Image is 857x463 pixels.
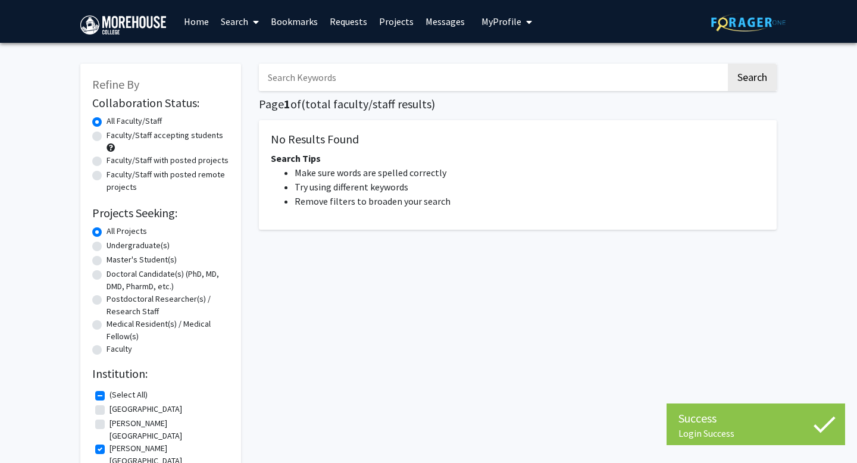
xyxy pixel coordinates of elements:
div: Login Success [678,427,833,439]
h2: Projects Seeking: [92,206,229,220]
label: Master's Student(s) [107,254,177,266]
label: Faculty [107,343,132,355]
li: Remove filters to broaden your search [295,194,765,208]
nav: Page navigation [259,242,777,269]
a: Search [215,1,265,42]
a: Projects [373,1,420,42]
label: [PERSON_NAME][GEOGRAPHIC_DATA] [110,417,226,442]
span: Refine By [92,77,139,92]
label: Undergraduate(s) [107,239,170,252]
label: Postdoctoral Researcher(s) / Research Staff [107,293,229,318]
span: 1 [284,96,290,111]
h1: Page of ( total faculty/staff results) [259,97,777,111]
label: (Select All) [110,389,148,401]
label: Medical Resident(s) / Medical Fellow(s) [107,318,229,343]
label: Faculty/Staff accepting students [107,129,223,142]
li: Try using different keywords [295,180,765,194]
span: My Profile [481,15,521,27]
h2: Collaboration Status: [92,96,229,110]
h2: Institution: [92,367,229,381]
label: [GEOGRAPHIC_DATA] [110,403,182,415]
label: All Faculty/Staff [107,115,162,127]
label: Faculty/Staff with posted projects [107,154,229,167]
a: Requests [324,1,373,42]
input: Search Keywords [259,64,726,91]
div: Success [678,409,833,427]
img: ForagerOne Logo [711,13,786,32]
a: Bookmarks [265,1,324,42]
h5: No Results Found [271,132,765,146]
label: Faculty/Staff with posted remote projects [107,168,229,193]
a: Messages [420,1,471,42]
li: Make sure words are spelled correctly [295,165,765,180]
img: Morehouse College Logo [80,15,166,35]
a: Home [178,1,215,42]
button: Search [728,64,777,91]
label: All Projects [107,225,147,237]
label: Doctoral Candidate(s) (PhD, MD, DMD, PharmD, etc.) [107,268,229,293]
span: Search Tips [271,152,321,164]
